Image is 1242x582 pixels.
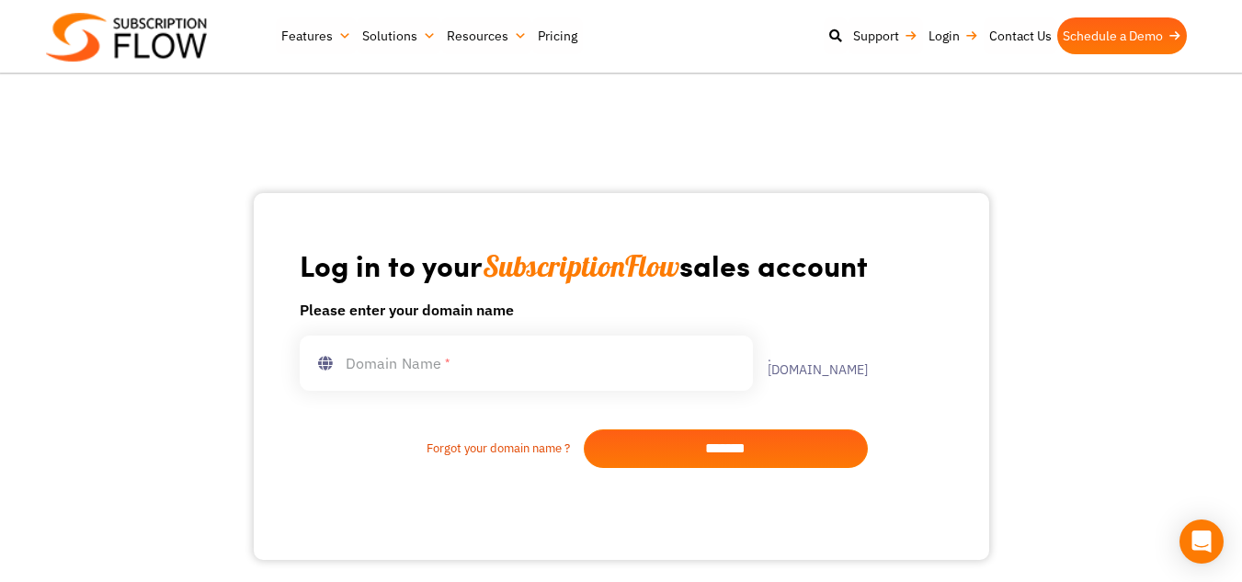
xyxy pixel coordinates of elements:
[357,17,441,54] a: Solutions
[300,439,584,458] a: Forgot your domain name ?
[1179,519,1224,564] div: Open Intercom Messenger
[984,17,1057,54] a: Contact Us
[1057,17,1187,54] a: Schedule a Demo
[532,17,583,54] a: Pricing
[300,299,868,321] h6: Please enter your domain name
[923,17,984,54] a: Login
[441,17,532,54] a: Resources
[46,13,207,62] img: Subscriptionflow
[300,246,868,284] h1: Log in to your sales account
[848,17,923,54] a: Support
[753,350,868,376] label: .[DOMAIN_NAME]
[483,247,679,284] span: SubscriptionFlow
[276,17,357,54] a: Features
